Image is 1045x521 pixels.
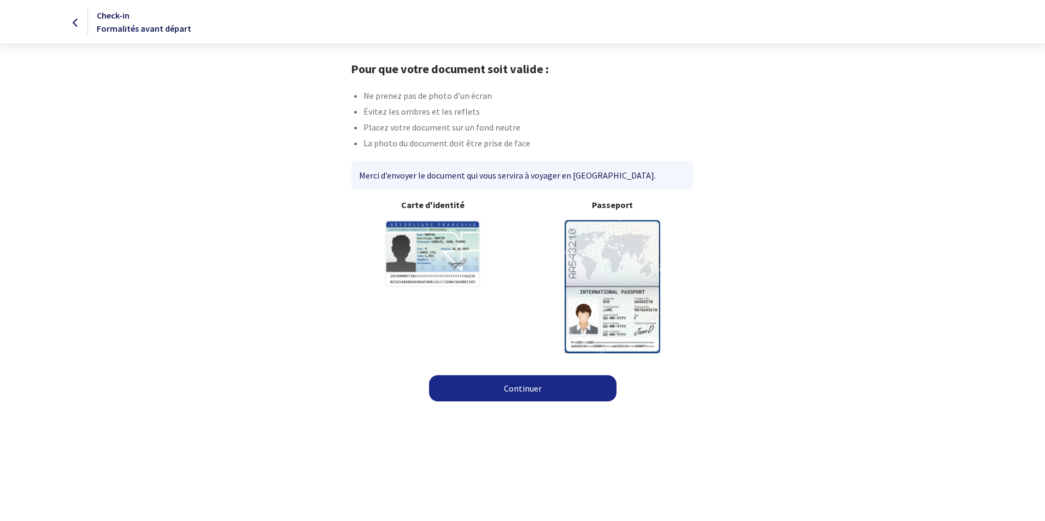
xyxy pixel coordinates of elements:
b: Passeport [531,198,694,211]
div: Merci d’envoyer le document qui vous servira à voyager en [GEOGRAPHIC_DATA]. [351,161,693,190]
li: Ne prenez pas de photo d’un écran [363,89,694,105]
li: Évitez les ombres et les reflets [363,105,694,121]
img: illuCNI.svg [385,220,480,287]
span: Check-in Formalités avant départ [97,10,191,34]
li: Placez votre document sur un fond neutre [363,121,694,137]
h1: Pour que votre document soit valide : [351,62,694,76]
img: illuPasseport.svg [565,220,660,353]
b: Carte d'identité [351,198,514,211]
a: Continuer [429,375,617,401]
li: La photo du document doit être prise de face [363,137,694,152]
